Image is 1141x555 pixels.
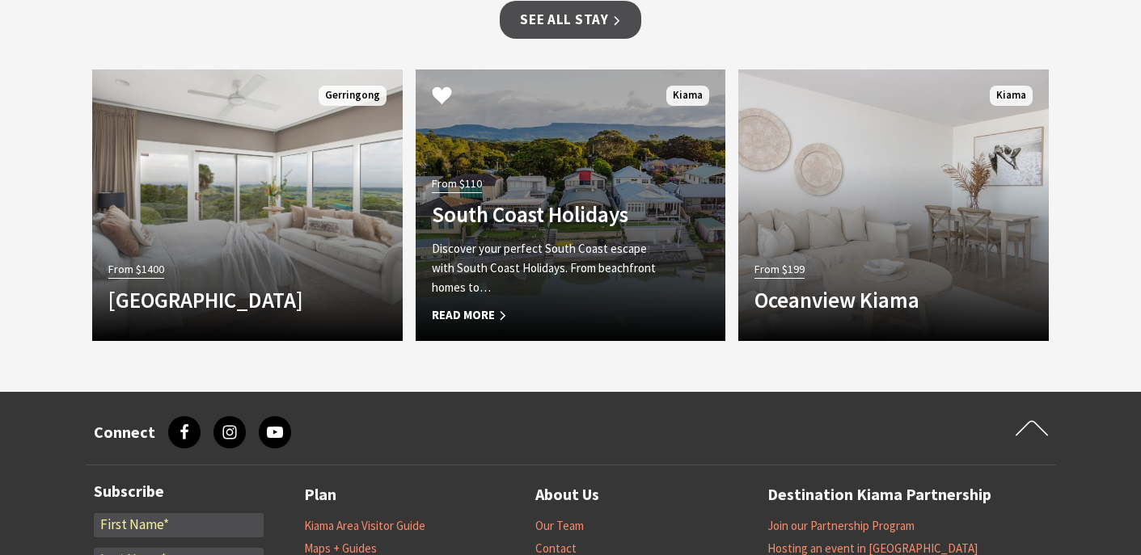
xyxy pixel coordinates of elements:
a: Kiama Area Visitor Guide [304,518,425,534]
h4: South Coast Holidays [432,201,663,227]
button: Click to Favourite South Coast Holidays [416,69,468,124]
a: Our Team [535,518,584,534]
h3: Connect [94,423,155,442]
h4: [GEOGRAPHIC_DATA] [108,287,340,313]
input: First Name* [94,513,264,537]
p: Discover your perfect South Coast escape with South Coast Holidays. From beachfront homes to… [432,239,663,297]
a: Plan [304,481,336,508]
a: Another Image Used From $1400 [GEOGRAPHIC_DATA] Gerringong [92,69,403,341]
span: Kiama [666,86,709,106]
span: From $199 [754,260,805,279]
a: Destination Kiama Partnership [767,481,991,508]
a: See all Stay [500,1,640,39]
h4: Oceanview Kiama [754,287,986,313]
span: Read More [432,305,663,325]
span: From $110 [432,174,482,193]
h3: Subscribe [94,481,264,501]
a: Another Image Used From $110 South Coast Holidays Discover your perfect South Coast escape with S... [416,69,726,341]
a: About Us [535,481,599,508]
a: From $199 Oceanview Kiama Kiama [738,69,1049,341]
span: Gerringong [319,86,387,106]
span: Kiama [990,86,1033,106]
a: Join our Partnership Program [767,518,915,534]
span: From $1400 [108,260,164,279]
